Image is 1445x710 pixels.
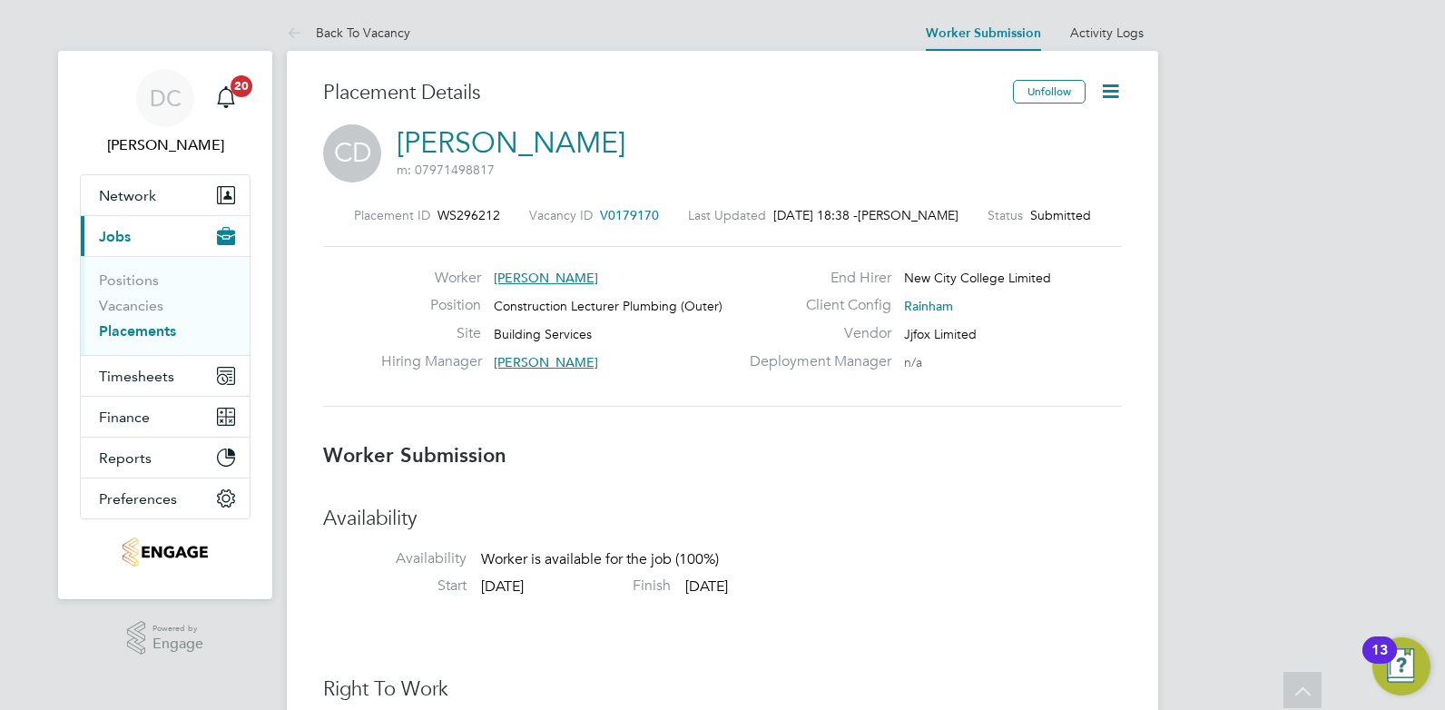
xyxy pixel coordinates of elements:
[150,86,182,110] span: DC
[99,490,177,508] span: Preferences
[99,449,152,467] span: Reports
[287,25,410,41] a: Back To Vacancy
[323,506,1122,532] h3: Availability
[381,324,481,343] label: Site
[99,271,159,289] a: Positions
[152,636,203,652] span: Engage
[231,75,252,97] span: 20
[381,269,481,288] label: Worker
[99,409,150,426] span: Finance
[81,397,250,437] button: Finance
[99,228,131,245] span: Jobs
[688,207,766,223] label: Last Updated
[81,216,250,256] button: Jobs
[904,354,922,370] span: n/a
[99,368,174,385] span: Timesheets
[80,537,251,567] a: Go to home page
[323,577,467,596] label: Start
[1013,80,1086,104] button: Unfollow
[904,298,953,314] span: Rainham
[99,322,176,340] a: Placements
[494,354,598,370] span: [PERSON_NAME]
[858,207,958,223] span: [PERSON_NAME]
[494,298,722,314] span: Construction Lecturer Plumbing (Outer)
[739,352,891,371] label: Deployment Manager
[381,352,481,371] label: Hiring Manager
[527,577,671,596] label: Finish
[494,326,592,342] span: Building Services
[323,676,1122,703] h3: Right To Work
[99,187,156,204] span: Network
[397,125,625,161] a: [PERSON_NAME]
[80,134,251,156] span: Dan Clarke
[773,207,858,223] span: [DATE] 18:38 -
[81,356,250,396] button: Timesheets
[323,124,381,182] span: CD
[81,175,250,215] button: Network
[323,443,506,468] b: Worker Submission
[600,207,659,223] span: V0179170
[123,537,207,567] img: jjfox-logo-retina.png
[437,207,500,223] span: WS296212
[81,478,250,518] button: Preferences
[381,296,481,315] label: Position
[529,207,593,223] label: Vacancy ID
[1030,207,1091,223] span: Submitted
[739,324,891,343] label: Vendor
[208,69,244,127] a: 20
[481,577,524,596] span: [DATE]
[127,621,204,656] a: Powered byEngage
[739,296,891,315] label: Client Config
[80,69,251,156] a: DC[PERSON_NAME]
[152,621,203,636] span: Powered by
[81,438,250,478] button: Reports
[58,51,272,599] nav: Main navigation
[904,270,1051,286] span: New City College Limited
[904,326,977,342] span: Jjfox Limited
[494,270,598,286] span: [PERSON_NAME]
[99,297,163,314] a: Vacancies
[685,577,728,596] span: [DATE]
[481,550,719,568] span: Worker is available for the job (100%)
[1070,25,1144,41] a: Activity Logs
[1372,637,1430,695] button: Open Resource Center, 13 new notifications
[926,25,1041,41] a: Worker Submission
[81,256,250,355] div: Jobs
[1371,650,1388,674] div: 13
[354,207,430,223] label: Placement ID
[323,549,467,568] label: Availability
[323,80,999,106] h3: Placement Details
[988,207,1023,223] label: Status
[397,162,495,178] span: m: 07971498817
[739,269,891,288] label: End Hirer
